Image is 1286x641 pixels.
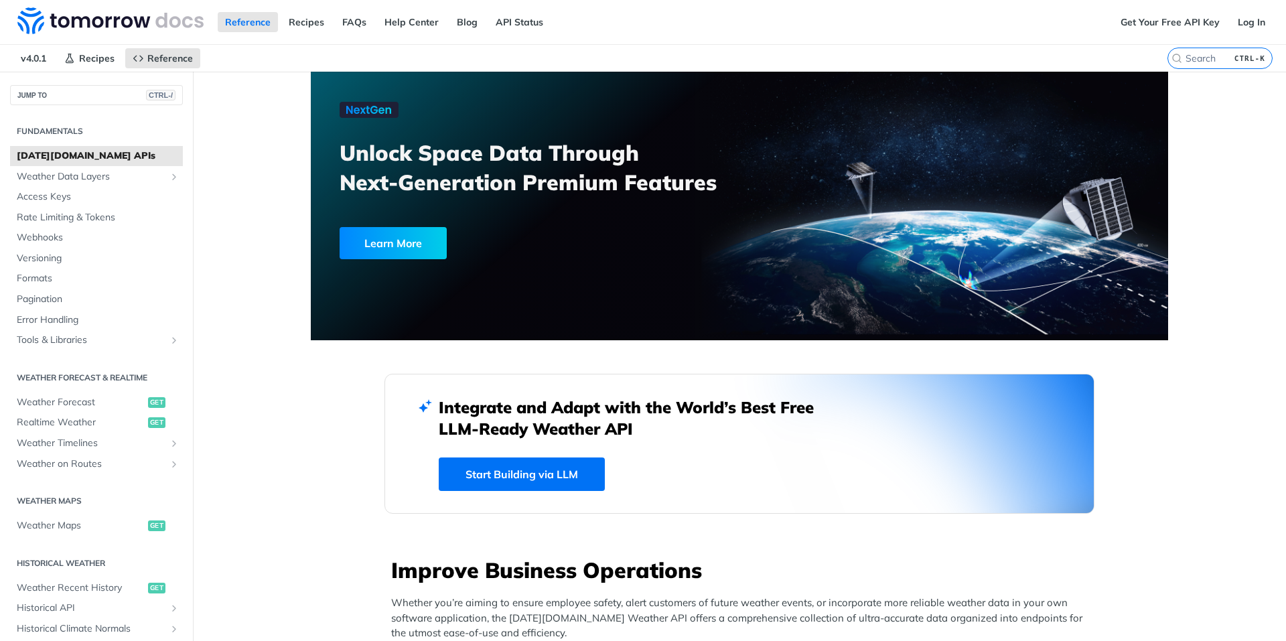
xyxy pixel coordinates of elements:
kbd: CTRL-K [1231,52,1269,65]
a: Rate Limiting & Tokens [10,208,183,228]
button: Show subpages for Weather Data Layers [169,171,180,182]
a: Weather Forecastget [10,393,183,413]
span: get [148,397,165,408]
h2: Fundamentals [10,125,183,137]
a: Historical APIShow subpages for Historical API [10,598,183,618]
a: Learn More [340,227,671,259]
a: Historical Climate NormalsShow subpages for Historical Climate Normals [10,619,183,639]
a: Recipes [57,48,122,68]
button: JUMP TOCTRL-/ [10,85,183,105]
div: Learn More [340,227,447,259]
h3: Unlock Space Data Through Next-Generation Premium Features [340,138,754,197]
a: Realtime Weatherget [10,413,183,433]
a: Weather Recent Historyget [10,578,183,598]
span: Versioning [17,252,180,265]
span: Rate Limiting & Tokens [17,211,180,224]
span: get [148,583,165,593]
span: Historical Climate Normals [17,622,165,636]
a: Weather Mapsget [10,516,183,536]
span: Weather Forecast [17,396,145,409]
a: Access Keys [10,187,183,207]
span: Pagination [17,293,180,306]
a: Start Building via LLM [439,457,605,491]
span: v4.0.1 [13,48,54,68]
span: Error Handling [17,313,180,327]
a: Log In [1230,12,1273,32]
a: Tools & LibrariesShow subpages for Tools & Libraries [10,330,183,350]
a: Get Your Free API Key [1113,12,1227,32]
a: Versioning [10,248,183,269]
span: Webhooks [17,231,180,244]
button: Show subpages for Historical API [169,603,180,614]
a: Weather Data LayersShow subpages for Weather Data Layers [10,167,183,187]
button: Show subpages for Historical Climate Normals [169,624,180,634]
a: [DATE][DOMAIN_NAME] APIs [10,146,183,166]
span: Weather on Routes [17,457,165,471]
svg: Search [1171,53,1182,64]
span: Weather Data Layers [17,170,165,184]
span: Historical API [17,601,165,615]
a: Weather on RoutesShow subpages for Weather on Routes [10,454,183,474]
h2: Historical Weather [10,557,183,569]
span: Recipes [79,52,115,64]
h2: Weather Forecast & realtime [10,372,183,384]
a: Pagination [10,289,183,309]
span: Weather Timelines [17,437,165,450]
span: Reference [147,52,193,64]
span: Tools & Libraries [17,334,165,347]
a: Help Center [377,12,446,32]
img: Tomorrow.io Weather API Docs [17,7,204,34]
span: [DATE][DOMAIN_NAME] APIs [17,149,180,163]
span: get [148,520,165,531]
span: CTRL-/ [146,90,175,100]
button: Show subpages for Tools & Libraries [169,335,180,346]
img: NextGen [340,102,399,118]
a: Blog [449,12,485,32]
p: Whether you’re aiming to ensure employee safety, alert customers of future weather events, or inc... [391,595,1094,641]
button: Show subpages for Weather Timelines [169,438,180,449]
span: Realtime Weather [17,416,145,429]
span: Formats [17,272,180,285]
span: get [148,417,165,428]
a: Reference [218,12,278,32]
a: FAQs [335,12,374,32]
h3: Improve Business Operations [391,555,1094,585]
a: Webhooks [10,228,183,248]
a: Formats [10,269,183,289]
button: Show subpages for Weather on Routes [169,459,180,470]
a: Reference [125,48,200,68]
a: API Status [488,12,551,32]
a: Recipes [281,12,332,32]
span: Weather Maps [17,519,145,532]
span: Access Keys [17,190,180,204]
a: Error Handling [10,310,183,330]
span: Weather Recent History [17,581,145,595]
h2: Integrate and Adapt with the World’s Best Free LLM-Ready Weather API [439,397,834,439]
h2: Weather Maps [10,495,183,507]
a: Weather TimelinesShow subpages for Weather Timelines [10,433,183,453]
